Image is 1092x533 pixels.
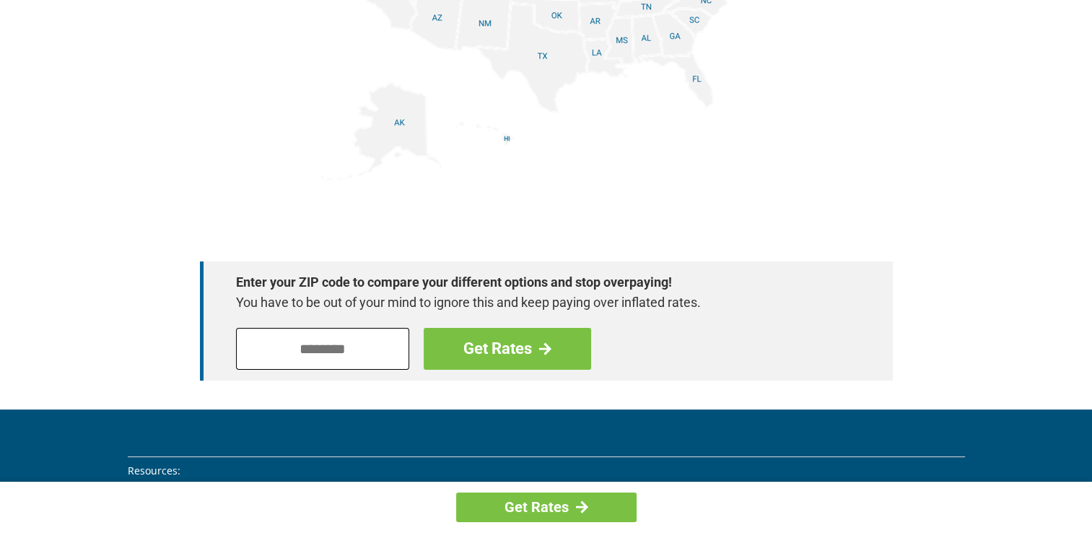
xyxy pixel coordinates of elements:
[236,292,842,313] p: You have to be out of your mind to ignore this and keep paying over inflated rates.
[128,481,237,495] a: [URL][DOMAIN_NAME]
[128,463,965,479] li: Resources:
[424,328,591,370] a: Get Rates
[456,493,637,522] a: Get Rates
[236,272,842,292] strong: Enter your ZIP code to compare your different options and stop overpaying!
